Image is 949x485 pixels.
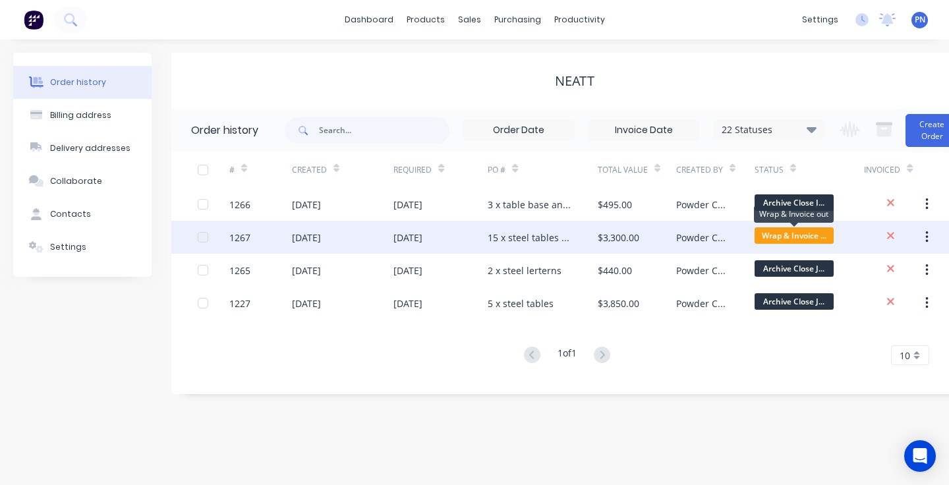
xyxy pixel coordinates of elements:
[292,152,394,188] div: Created
[50,208,91,220] div: Contacts
[488,231,571,244] div: 15 x steel tables and various brackets
[13,99,152,132] button: Billing address
[13,231,152,264] button: Settings
[50,142,130,154] div: Delivery addresses
[13,165,152,198] button: Collaborate
[598,198,632,212] div: $495.00
[50,175,102,187] div: Collaborate
[292,297,321,310] div: [DATE]
[714,123,824,137] div: 22 Statuses
[915,14,925,26] span: PN
[589,121,699,140] input: Invoice Date
[676,297,728,310] div: Powder Crew
[676,264,728,277] div: Powder Crew
[229,152,292,188] div: #
[598,164,648,176] div: Total Value
[754,206,834,223] div: Wrap & Invoice out
[488,264,561,277] div: 2 x steel lerterns
[229,297,250,310] div: 1227
[900,349,910,362] span: 10
[676,231,728,244] div: Powder Crew
[864,152,927,188] div: Invoiced
[555,73,594,89] div: Neatt
[755,260,834,277] span: Archive Close J...
[338,10,400,30] a: dashboard
[292,231,321,244] div: [DATE]
[488,198,571,212] div: 3 x table base and 5 x brackets
[50,109,111,121] div: Billing address
[488,152,598,188] div: PO #
[50,241,86,253] div: Settings
[755,293,834,310] span: Archive Close J...
[598,231,639,244] div: $3,300.00
[451,10,488,30] div: sales
[229,198,250,212] div: 1266
[393,231,422,244] div: [DATE]
[488,297,554,310] div: 5 x steel tables
[676,164,723,176] div: Created By
[191,123,258,138] div: Order history
[229,231,250,244] div: 1267
[463,121,574,140] input: Order Date
[598,297,639,310] div: $3,850.00
[393,198,422,212] div: [DATE]
[795,10,845,30] div: settings
[292,198,321,212] div: [DATE]
[864,164,900,176] div: Invoiced
[393,264,422,277] div: [DATE]
[24,10,43,30] img: Factory
[676,198,728,212] div: Powder Crew
[13,132,152,165] button: Delivery addresses
[755,152,865,188] div: Status
[558,346,577,365] div: 1 of 1
[755,164,784,176] div: Status
[292,264,321,277] div: [DATE]
[50,76,106,88] div: Order history
[755,227,834,244] span: Wrap & Invoice ...
[598,264,632,277] div: $440.00
[13,198,152,231] button: Contacts
[488,10,548,30] div: purchasing
[229,164,235,176] div: #
[13,66,152,99] button: Order history
[292,164,327,176] div: Created
[488,164,505,176] div: PO #
[319,117,449,144] input: Search...
[676,152,755,188] div: Created By
[400,10,451,30] div: products
[393,152,488,188] div: Required
[393,297,422,310] div: [DATE]
[755,194,834,211] span: Archive Close J...
[598,152,676,188] div: Total Value
[904,440,936,472] div: Open Intercom Messenger
[393,164,432,176] div: Required
[548,10,612,30] div: productivity
[229,264,250,277] div: 1265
